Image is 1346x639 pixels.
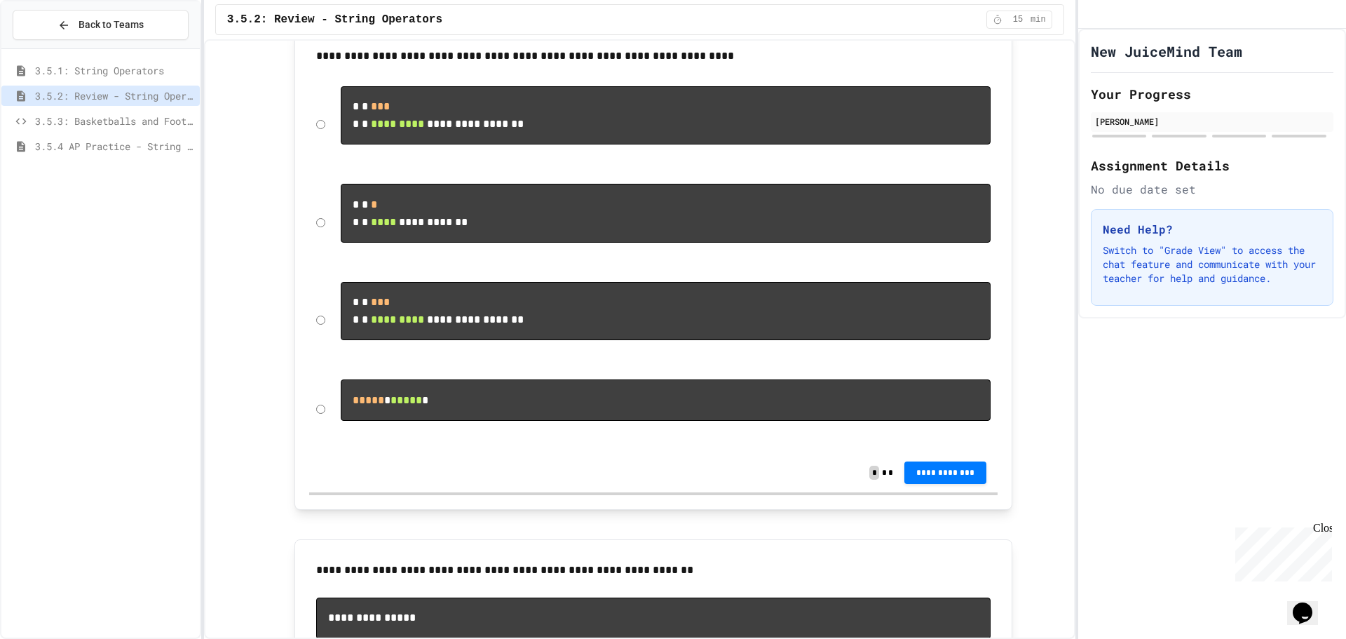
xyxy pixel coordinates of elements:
iframe: chat widget [1287,583,1332,625]
span: 15 [1007,14,1029,25]
span: 3.5.4 AP Practice - String Manipulation [35,139,194,154]
div: Chat with us now!Close [6,6,97,89]
span: 3.5.2: Review - String Operators [227,11,442,28]
div: [PERSON_NAME] [1095,115,1329,128]
span: Back to Teams [79,18,144,32]
h3: Need Help? [1103,221,1321,238]
span: 3.5.1: String Operators [35,63,194,78]
iframe: chat widget [1230,522,1332,581]
span: 3.5.2: Review - String Operators [35,88,194,103]
h2: Assignment Details [1091,156,1333,175]
span: min [1031,14,1046,25]
span: 3.5.3: Basketballs and Footballs [35,114,194,128]
h1: New JuiceMind Team [1091,41,1242,61]
button: Back to Teams [13,10,189,40]
p: Switch to "Grade View" to access the chat feature and communicate with your teacher for help and ... [1103,243,1321,285]
h2: Your Progress [1091,84,1333,104]
div: No due date set [1091,181,1333,198]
